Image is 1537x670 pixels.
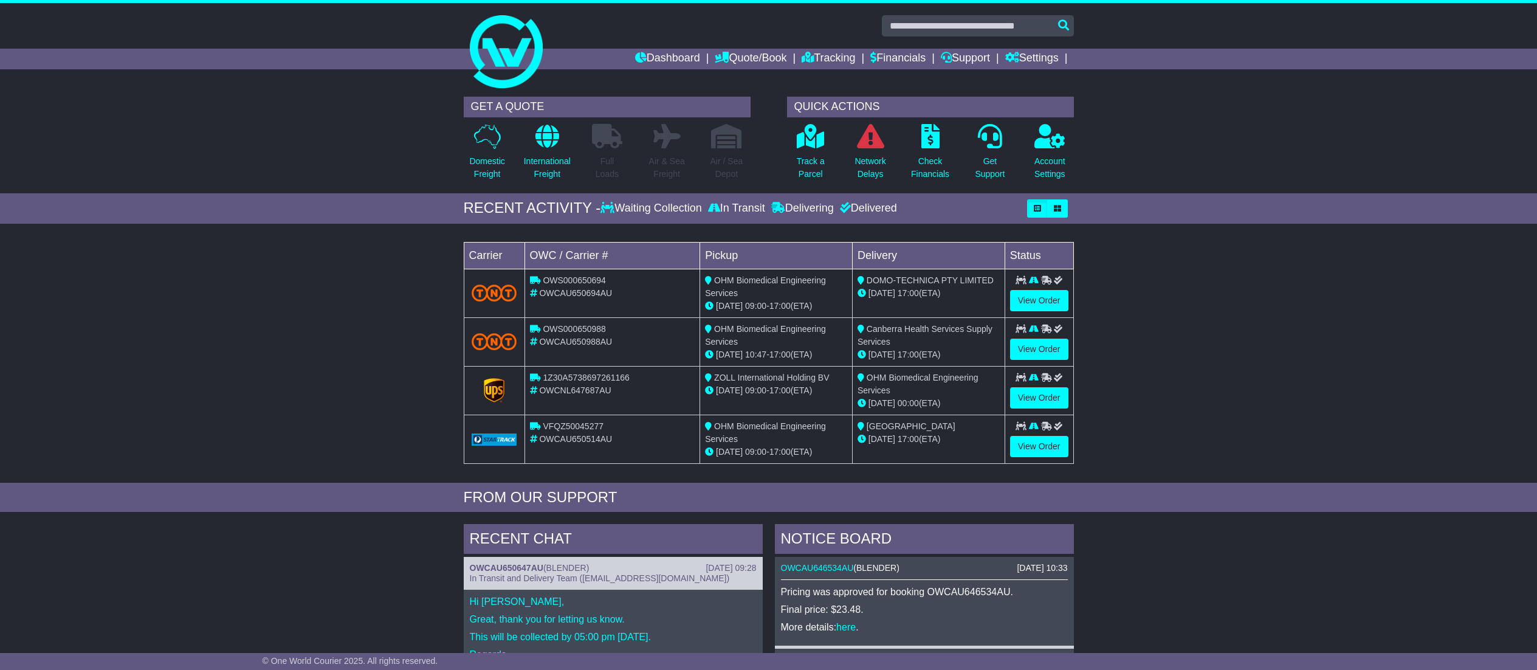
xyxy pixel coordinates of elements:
[464,97,751,117] div: GET A QUOTE
[710,155,743,181] p: Air / Sea Depot
[470,563,543,573] a: OWCAU650647AU
[470,563,757,573] div: ( )
[802,49,855,69] a: Tracking
[470,631,757,643] p: This will be collected by 05:00 pm [DATE].
[705,324,826,347] span: OHM Biomedical Engineering Services
[705,421,826,444] span: OHM Biomedical Engineering Services
[464,199,601,217] div: RECENT ACTIVITY -
[858,397,1000,410] div: (ETA)
[975,155,1005,181] p: Get Support
[1010,290,1068,311] a: View Order
[781,586,1068,598] p: Pricing was approved for booking OWCAU646534AU.
[898,398,919,408] span: 00:00
[524,155,571,181] p: International Freight
[769,385,791,395] span: 17:00
[870,49,926,69] a: Financials
[469,123,505,187] a: DomesticFreight
[769,447,791,457] span: 17:00
[472,433,517,446] img: GetCarrierServiceLogo
[1010,339,1068,360] a: View Order
[705,202,768,215] div: In Transit
[768,202,837,215] div: Delivering
[1005,49,1059,69] a: Settings
[716,301,743,311] span: [DATE]
[469,155,504,181] p: Domestic Freight
[716,350,743,359] span: [DATE]
[700,242,853,269] td: Pickup
[539,385,611,395] span: OWCNL647687AU
[1005,242,1073,269] td: Status
[705,446,847,458] div: - (ETA)
[852,242,1005,269] td: Delivery
[524,242,700,269] td: OWC / Carrier #
[484,378,504,402] img: GetCarrierServiceLogo
[464,242,524,269] td: Carrier
[543,421,603,431] span: VFQZ50045277
[539,337,612,347] span: OWCAU650988AU
[781,621,1068,633] p: More details: .
[854,123,886,187] a: NetworkDelays
[858,287,1000,300] div: (ETA)
[470,649,757,660] p: Regards,
[910,123,950,187] a: CheckFinancials
[769,301,791,311] span: 17:00
[523,123,571,187] a: InternationalFreight
[867,275,994,285] span: DOMO-TECHNICA PTY LIMITED
[706,563,756,573] div: [DATE] 09:28
[858,373,978,395] span: OHM Biomedical Engineering Services
[714,373,829,382] span: ZOLL International Holding BV
[856,563,896,573] span: BLENDER
[649,155,685,181] p: Air & Sea Freight
[868,288,895,298] span: [DATE]
[464,489,1074,506] div: FROM OUR SUPPORT
[1017,563,1067,573] div: [DATE] 10:33
[1034,123,1066,187] a: AccountSettings
[600,202,704,215] div: Waiting Collection
[745,301,766,311] span: 09:00
[836,622,856,632] a: here
[787,97,1074,117] div: QUICK ACTIONS
[1010,387,1068,409] a: View Order
[716,447,743,457] span: [DATE]
[464,524,763,557] div: RECENT CHAT
[470,596,757,607] p: Hi [PERSON_NAME],
[867,421,955,431] span: [GEOGRAPHIC_DATA]
[635,49,700,69] a: Dashboard
[781,604,1068,615] p: Final price: $23.48.
[470,613,757,625] p: Great, thank you for letting us know.
[769,350,791,359] span: 17:00
[705,300,847,313] div: - (ETA)
[868,398,895,408] span: [DATE]
[781,563,854,573] a: OWCAU646534AU
[796,123,825,187] a: Track aParcel
[472,333,517,350] img: TNT_Domestic.png
[745,350,766,359] span: 10:47
[705,275,826,298] span: OHM Biomedical Engineering Services
[705,348,847,361] div: - (ETA)
[775,524,1074,557] div: NOTICE BOARD
[745,447,766,457] span: 09:00
[1010,436,1068,457] a: View Order
[546,563,586,573] span: BLENDER
[715,49,786,69] a: Quote/Book
[539,288,612,298] span: OWCAU650694AU
[745,385,766,395] span: 09:00
[1034,155,1065,181] p: Account Settings
[472,285,517,301] img: TNT_Domestic.png
[858,348,1000,361] div: (ETA)
[470,573,730,583] span: In Transit and Delivery Team ([EMAIL_ADDRESS][DOMAIN_NAME])
[781,563,1068,573] div: ( )
[868,350,895,359] span: [DATE]
[854,155,885,181] p: Network Delays
[797,155,825,181] p: Track a Parcel
[539,434,612,444] span: OWCAU650514AU
[263,656,438,666] span: © One World Courier 2025. All rights reserved.
[716,385,743,395] span: [DATE]
[705,384,847,397] div: - (ETA)
[941,49,990,69] a: Support
[543,373,629,382] span: 1Z30A5738697261166
[543,324,606,334] span: OWS000650988
[868,434,895,444] span: [DATE]
[898,350,919,359] span: 17:00
[837,202,897,215] div: Delivered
